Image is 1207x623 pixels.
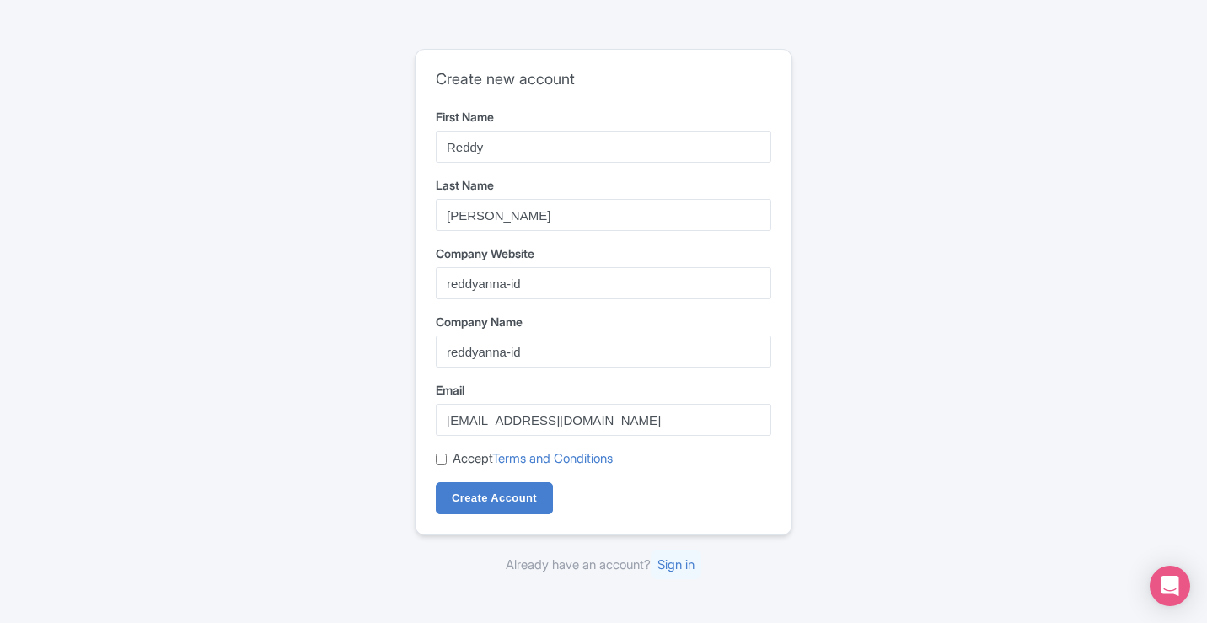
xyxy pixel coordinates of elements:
label: Company Name [436,313,771,330]
div: Open Intercom Messenger [1150,566,1190,606]
label: First Name [436,108,771,126]
a: Terms and Conditions [492,450,613,466]
label: Accept [453,449,613,469]
label: Last Name [436,176,771,194]
label: Email [436,381,771,399]
a: Sign in [651,550,701,579]
h2: Create new account [436,70,771,89]
div: Already have an account? [415,556,792,575]
label: Company Website [436,244,771,262]
input: username@example.com [436,404,771,436]
input: example.com [436,267,771,299]
input: Create Account [436,482,553,514]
